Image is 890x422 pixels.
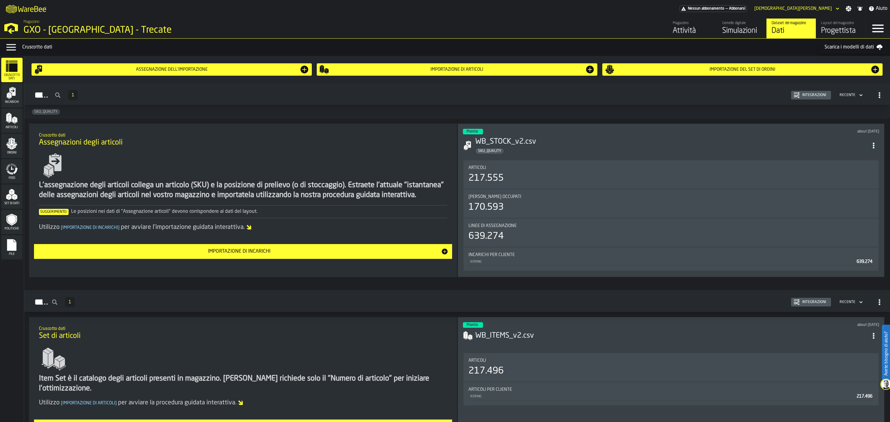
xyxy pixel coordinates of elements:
span: SKU_QUALITY [32,110,60,114]
div: Gemello digitale [722,21,761,25]
div: Title [468,252,874,257]
span: Aiuto [876,5,888,12]
span: ] [115,401,117,405]
div: ItemListCard-DashboardItemContainer [458,124,884,277]
div: Utilizzo per avviare la procedura guidata interattiva. [39,399,447,407]
section: card-AssignmentDashboardCard [463,159,879,272]
div: KERING [470,395,854,399]
div: stat-Incarichi per cliente [464,247,879,271]
div: DropdownMenuValue-4 [840,93,855,97]
span: Set di articoli [39,331,81,341]
div: Cruscotto dati [22,44,820,51]
span: Articoli [1,126,23,129]
span: 1 [72,93,74,97]
div: Magazzino [673,21,712,25]
div: DropdownMenuValue-4 [837,298,864,306]
div: StatList-item-KERING [468,392,874,400]
span: Cruscotto dati [1,74,23,80]
div: WB_ITEMS_v2.csv [475,331,868,341]
li: menu Cruscotto dati [1,58,23,82]
div: ButtonLoadMore-Per saperne di più-Precedente-Primo-Ultimo [62,297,77,307]
span: Suggerimento: [39,209,69,215]
div: Dati [772,26,811,36]
li: menu Feed [1,159,23,184]
span: Articoli [468,165,486,170]
div: Assegnazione dell'importazione [44,67,299,72]
a: link-to-/wh/i/7274009e-5361-4e21-8e36-7045ee840609/simulations [717,19,766,38]
div: 170.593 [468,202,504,213]
div: DropdownMenuValue-4 [837,91,864,99]
div: stat-Articoli per cliente [464,382,879,405]
span: Linee di assegnazione [468,223,517,228]
span: Importazione di incarichi [60,226,121,230]
div: DropdownMenuValue-Matteo Cultrera [754,6,832,11]
div: L'assegnazione degli articoli collega un articolo (SKU) e la posizione di prelievo (o di stoccagg... [39,180,447,200]
div: Updated: 11/07/2025, 00:29:20 Created: 09/07/2025, 17:25:46 [682,323,879,327]
span: [PERSON_NAME] occupati [468,194,521,199]
div: Title [468,165,874,170]
div: title-Assegnazioni degli articoli [34,129,452,151]
span: File [1,252,23,256]
div: Dataset del magazzino [772,21,811,25]
div: Abbonamento al menu [680,5,747,12]
div: DropdownMenuValue-Matteo Cultrera [752,5,841,12]
span: Articoli [468,358,486,363]
li: menu Incarichi [1,83,23,108]
div: status-3 2 [463,129,483,134]
button: button-Importazione di articoli [317,63,597,76]
label: button-toggle-Impostazioni [843,6,854,12]
div: stat-Luoghi occupati [464,189,879,218]
span: Feed [1,176,23,180]
span: Set di dati [1,202,23,205]
div: status-3 2 [463,322,483,328]
span: Politiche [1,227,23,230]
span: Pronto [467,130,478,133]
div: stat-Linee di assegnazione [464,218,879,247]
div: Importazione di incarichi [38,248,441,255]
div: GXO - [GEOGRAPHIC_DATA] - Trecate [23,25,190,36]
div: Updated: 11/07/2025, 00:32:52 Created: 10/07/2025, 14:50:18 [682,129,879,134]
label: button-toggle-Aiuto [866,5,890,12]
div: Title [468,194,874,199]
div: 217.555 [468,173,504,184]
label: Avete bisogno di aiuto? [883,325,889,382]
label: button-toggle-Notifiche [854,6,866,12]
div: Simulazioni [722,26,761,36]
span: Importazione di articoli [60,401,118,405]
a: link-to-/wh/i/7274009e-5361-4e21-8e36-7045ee840609/pricing/ [680,5,747,12]
a: link-to-/wh/i/7274009e-5361-4e21-8e36-7045ee840609/feed/ [667,19,717,38]
li: menu Articoli [1,108,23,133]
span: 1 [69,300,71,304]
div: 639.274 [468,231,504,242]
span: 639.274 [857,260,872,264]
div: Le posizioni nei dati di "Assegnazione articoli" devono corrispondere ai dati del layout. [39,208,447,215]
span: [ [61,226,62,230]
div: stat-Articoli [464,353,879,382]
a: Scarica i modelli di dati [820,41,888,53]
span: — [726,6,728,11]
button: button-Assegnazione dell'importazione [32,63,312,76]
div: StatList-item-KERING [468,257,874,266]
button: button-Integrazioni [791,298,831,306]
div: ButtonLoadMore-Per saperne di più-Precedente-Primo-Ultimo [66,90,80,100]
a: link-to-/wh/i/7274009e-5361-4e21-8e36-7045ee840609/data [766,19,816,38]
div: Attività [673,26,712,36]
h2: button-Articoli [24,290,890,312]
span: Incarichi per cliente [468,252,515,257]
div: ItemListCard- [29,124,457,277]
li: menu Ordini [1,134,23,158]
span: Pronto [467,323,478,327]
button: button-Importazione di incarichi [34,244,452,259]
span: 217.496 [857,394,872,399]
div: Layout del magazzino [821,21,860,25]
div: Title [468,387,874,392]
span: SKU_QUALITY [476,149,504,153]
li: menu Politiche [1,210,23,234]
div: KERING [470,260,854,264]
span: Abbonarsi [729,6,745,11]
span: Ordini [1,151,23,154]
span: Incarichi [1,100,23,104]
